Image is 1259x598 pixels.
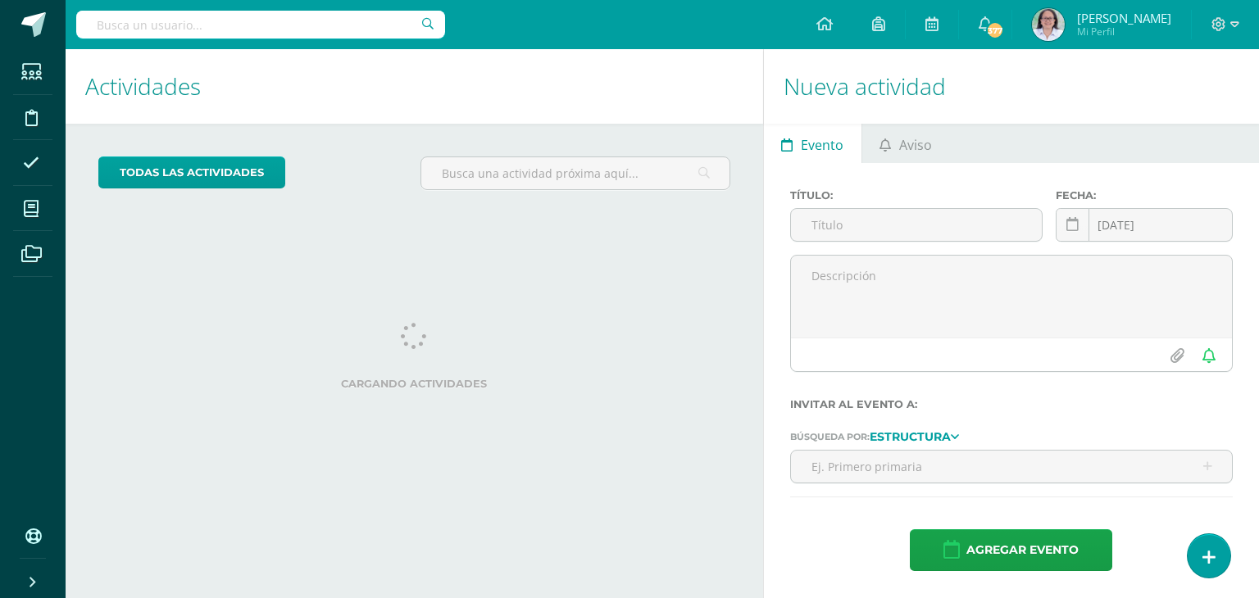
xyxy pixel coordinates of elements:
input: Busca un usuario... [76,11,445,39]
label: Invitar al evento a: [790,398,1233,410]
a: todas las Actividades [98,156,285,188]
label: Fecha: [1056,189,1233,202]
a: Estructura [870,430,959,442]
span: Evento [801,125,843,165]
span: Agregar evento [966,530,1079,570]
input: Ej. Primero primaria [791,451,1232,482]
label: Título: [790,189,1043,202]
h1: Nueva actividad [784,49,1239,124]
strong: Estructura [870,429,951,444]
a: Evento [764,124,861,163]
span: [PERSON_NAME] [1077,10,1171,26]
h1: Actividades [85,49,743,124]
button: Agregar evento [910,529,1112,571]
span: 377 [985,21,1003,39]
input: Fecha de entrega [1057,209,1232,241]
span: Aviso [899,125,932,165]
input: Título [791,209,1043,241]
span: Mi Perfil [1077,25,1171,39]
label: Cargando actividades [98,378,730,390]
span: Búsqueda por: [790,431,870,442]
img: 1b71441f154de9568f5d3c47db87a4fb.png [1032,8,1065,41]
a: Aviso [862,124,950,163]
input: Busca una actividad próxima aquí... [421,157,729,189]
